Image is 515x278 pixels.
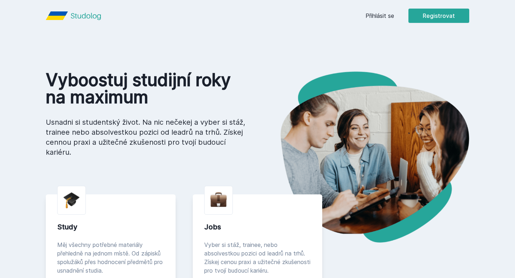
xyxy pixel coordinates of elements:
[46,117,246,157] p: Usnadni si studentský život. Na nic nečekej a vyber si stáž, trainee nebo absolvestkou pozici od ...
[366,11,394,20] a: Přihlásit se
[57,240,164,275] div: Měj všechny potřebné materiály přehledně na jednom místě. Od zápisků spolužáků přes hodnocení pře...
[57,222,164,232] div: Study
[46,71,246,106] h1: Vyboostuj studijní roky na maximum
[210,190,227,209] img: briefcase.png
[257,71,469,243] img: hero.png
[204,222,311,232] div: Jobs
[204,240,311,275] div: Vyber si stáž, trainee, nebo absolvestkou pozici od leadrů na trhů. Získej cenou praxi a užitečné...
[63,192,80,209] img: graduation-cap.png
[408,9,469,23] button: Registrovat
